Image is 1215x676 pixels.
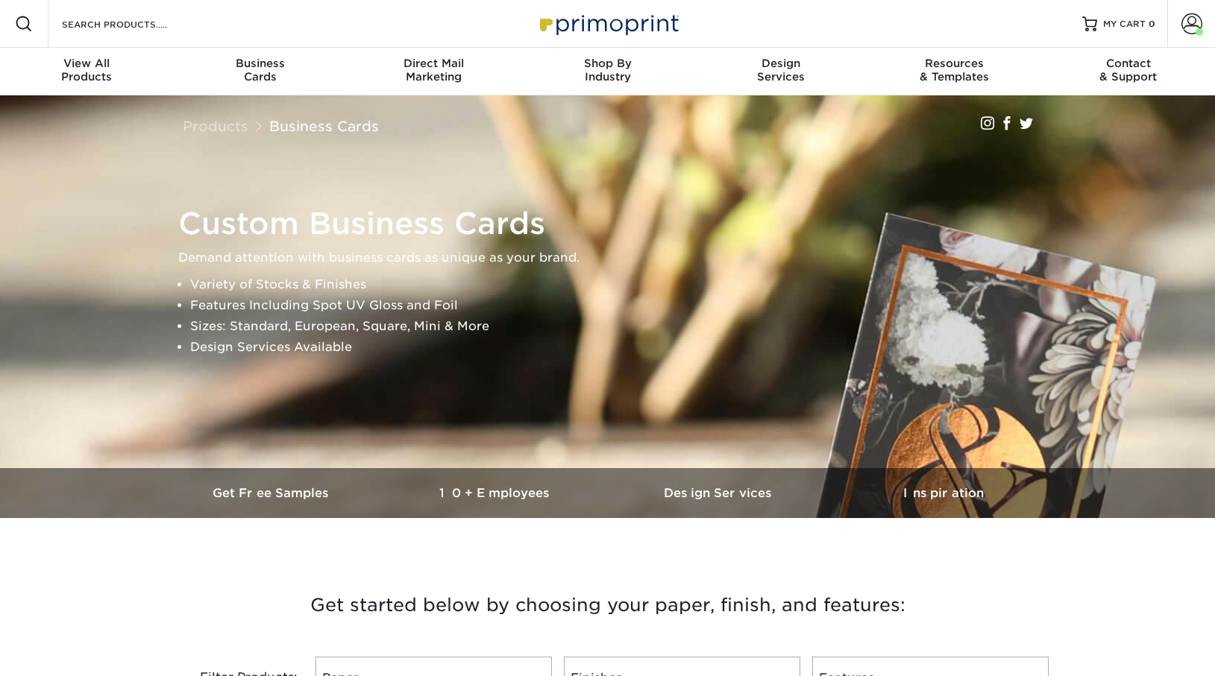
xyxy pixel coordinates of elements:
span: Contact [1041,57,1215,70]
a: Get Free Samples [160,468,384,518]
span: Direct Mail [347,57,521,70]
div: Industry [521,57,694,83]
h3: Design Services [608,486,832,500]
a: Shop ByIndustry [521,48,694,95]
h3: Get started below by choosing your paper, finish, and features: [172,572,1044,639]
a: Resources& Templates [868,48,1042,95]
h1: Custom Business Cards [178,206,1051,241]
span: Business [174,57,348,70]
a: 10+ Employees [384,468,608,518]
span: MY CART [1103,18,1146,31]
a: Direct MailMarketing [347,48,521,95]
div: Cards [174,57,348,83]
input: SEARCH PRODUCTS..... [60,15,206,33]
span: Design [694,57,868,70]
span: 0 [1149,19,1155,29]
a: Business Cards [269,118,379,134]
a: DesignServices [694,48,868,95]
img: Primoprint [533,7,682,40]
a: BusinessCards [174,48,348,95]
a: Design Services [608,468,832,518]
p: Demand attention with business cards as unique as your brand. [178,247,1051,268]
h3: 10+ Employees [384,486,608,500]
span: Resources [868,57,1042,70]
li: Features Including Spot UV Gloss and Foil [190,295,1051,316]
li: Design Services Available [190,337,1051,358]
h3: Get Free Samples [160,486,384,500]
div: Marketing [347,57,521,83]
a: Products [183,118,248,134]
span: Shop By [521,57,694,70]
a: Inspiration [832,468,1055,518]
div: & Templates [868,57,1042,83]
li: Variety of Stocks & Finishes [190,274,1051,295]
li: Sizes: Standard, European, Square, Mini & More [190,316,1051,337]
div: & Support [1041,57,1215,83]
h3: Inspiration [832,486,1055,500]
a: Contact& Support [1041,48,1215,95]
div: Services [694,57,868,83]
